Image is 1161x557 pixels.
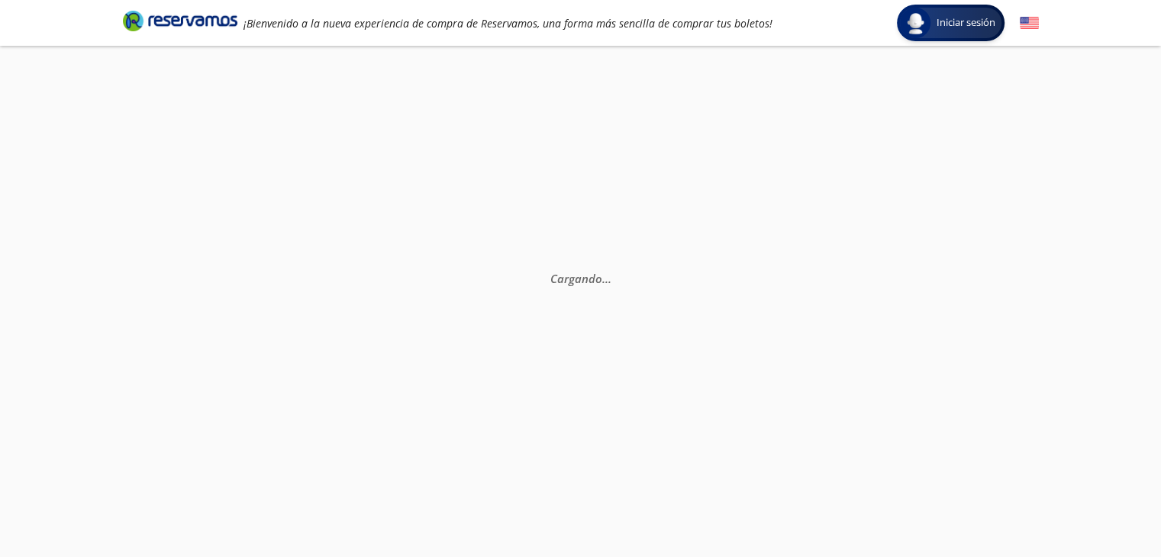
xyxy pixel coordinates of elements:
[605,271,608,286] span: .
[601,271,605,286] span: .
[1020,14,1039,33] button: English
[550,271,611,286] em: Cargando
[123,9,237,37] a: Brand Logo
[930,15,1001,31] span: Iniciar sesión
[123,9,237,32] i: Brand Logo
[608,271,611,286] span: .
[243,16,772,31] em: ¡Bienvenido a la nueva experiencia de compra de Reservamos, una forma más sencilla de comprar tus...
